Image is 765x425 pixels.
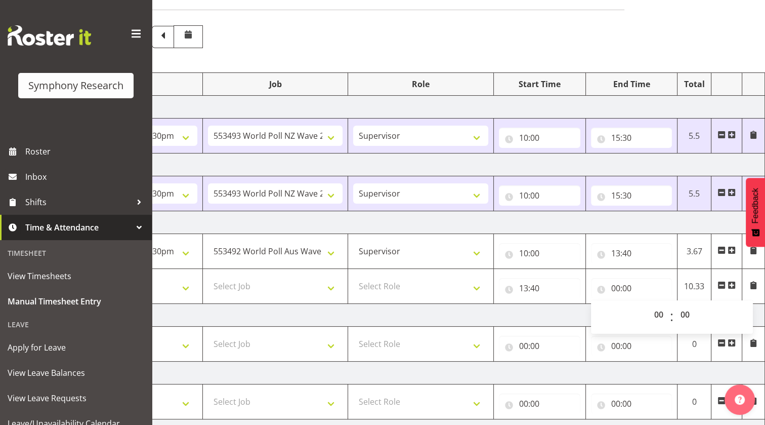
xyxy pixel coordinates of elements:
[499,243,580,263] input: Click to select...
[677,119,711,153] td: 5.5
[3,314,149,335] div: Leave
[57,211,765,234] td: [DATE]
[677,234,711,269] td: 3.67
[591,243,672,263] input: Click to select...
[677,176,711,211] td: 5.5
[591,128,672,148] input: Click to select...
[57,153,765,176] td: [DATE]
[57,362,765,384] td: [DATE]
[8,25,91,46] img: Rosterit website logo
[25,169,147,184] span: Inbox
[591,185,672,206] input: Click to select...
[499,185,580,206] input: Click to select...
[8,391,144,406] span: View Leave Requests
[57,96,765,119] td: [DATE]
[3,263,149,289] a: View Timesheets
[8,268,144,284] span: View Timesheets
[591,394,672,414] input: Click to select...
[677,269,711,304] td: 10.33
[3,243,149,263] div: Timesheet
[25,144,147,159] span: Roster
[677,384,711,419] td: 0
[3,335,149,360] a: Apply for Leave
[8,365,144,380] span: View Leave Balances
[735,395,745,405] img: help-xxl-2.png
[591,78,672,90] div: End Time
[3,385,149,411] a: View Leave Requests
[208,78,343,90] div: Job
[677,327,711,362] td: 0
[499,336,580,356] input: Click to select...
[25,220,132,235] span: Time & Attendance
[499,394,580,414] input: Click to select...
[591,336,672,356] input: Click to select...
[683,78,706,90] div: Total
[25,195,132,210] span: Shifts
[499,278,580,298] input: Click to select...
[591,278,672,298] input: Click to select...
[8,294,144,309] span: Manual Timesheet Entry
[670,304,673,330] span: :
[8,340,144,355] span: Apply for Leave
[28,78,123,93] div: Symphony Research
[3,289,149,314] a: Manual Timesheet Entry
[499,128,580,148] input: Click to select...
[57,304,765,327] td: [DATE]
[3,360,149,385] a: View Leave Balances
[499,78,580,90] div: Start Time
[353,78,488,90] div: Role
[751,188,760,223] span: Feedback
[746,178,765,247] button: Feedback - Show survey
